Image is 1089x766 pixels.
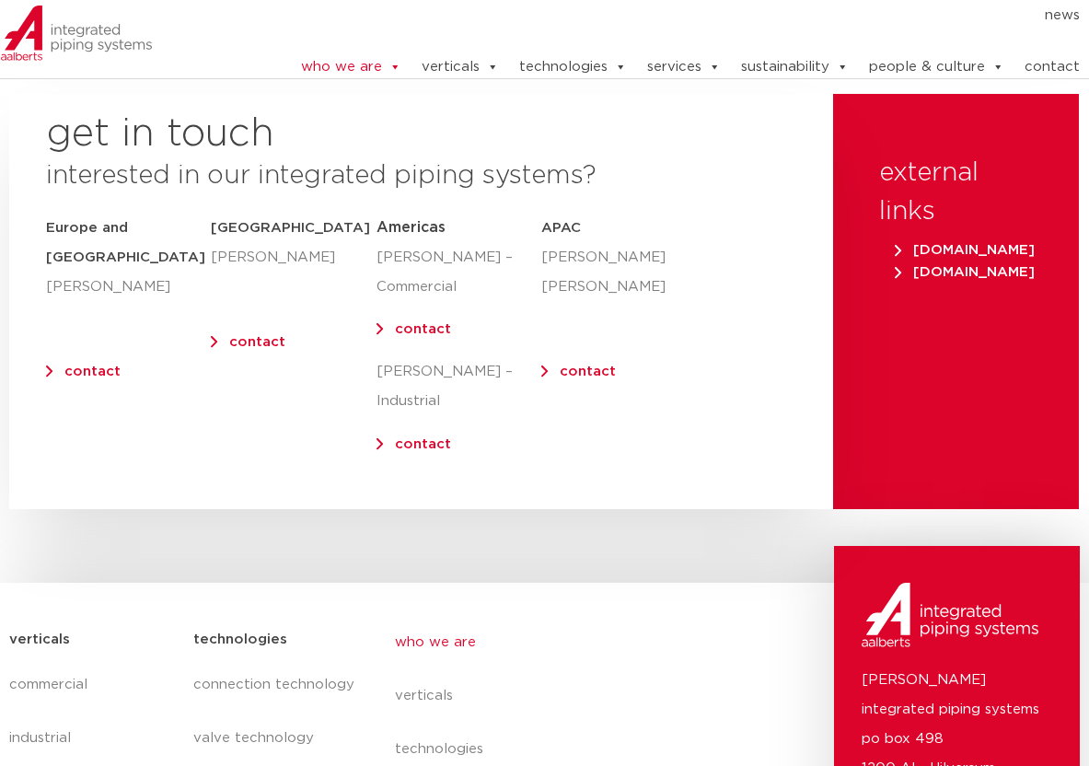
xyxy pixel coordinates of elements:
h3: external links [879,154,1033,231]
a: contact [560,365,616,378]
a: services [647,49,721,86]
p: [PERSON_NAME] – Commercial [377,243,541,302]
a: who we are [395,616,729,669]
h5: verticals [9,625,70,655]
a: sustainability [741,49,849,86]
p: [PERSON_NAME] [46,273,211,302]
h5: APAC [541,214,642,243]
span: [DOMAIN_NAME] [895,243,1035,257]
a: contact [395,322,451,336]
a: connection technology [193,658,358,712]
nav: Menu [249,1,1080,30]
a: [DOMAIN_NAME] [888,243,1042,257]
strong: Europe and [GEOGRAPHIC_DATA] [46,221,205,264]
span: [DOMAIN_NAME] [895,265,1035,279]
a: contact [229,335,285,349]
h3: interested in our integrated piping systems? [46,157,796,195]
p: [PERSON_NAME] [211,243,376,273]
a: contact [395,437,451,451]
p: [PERSON_NAME] – Industrial [377,357,541,416]
a: [DOMAIN_NAME] [888,265,1042,279]
p: [PERSON_NAME] [PERSON_NAME] [541,243,642,302]
h5: technologies [193,625,287,655]
a: who we are [301,49,401,86]
h5: [GEOGRAPHIC_DATA] [211,214,376,243]
a: contact [1025,49,1080,86]
a: news [1045,1,1080,30]
h2: get in touch [46,112,274,157]
a: verticals [422,49,499,86]
a: verticals [395,669,729,723]
a: contact [64,365,121,378]
a: valve technology [193,712,358,765]
span: Americas [377,220,446,235]
a: technologies [519,49,627,86]
a: commercial [9,658,175,712]
a: industrial [9,712,175,765]
a: people & culture [869,49,1004,86]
